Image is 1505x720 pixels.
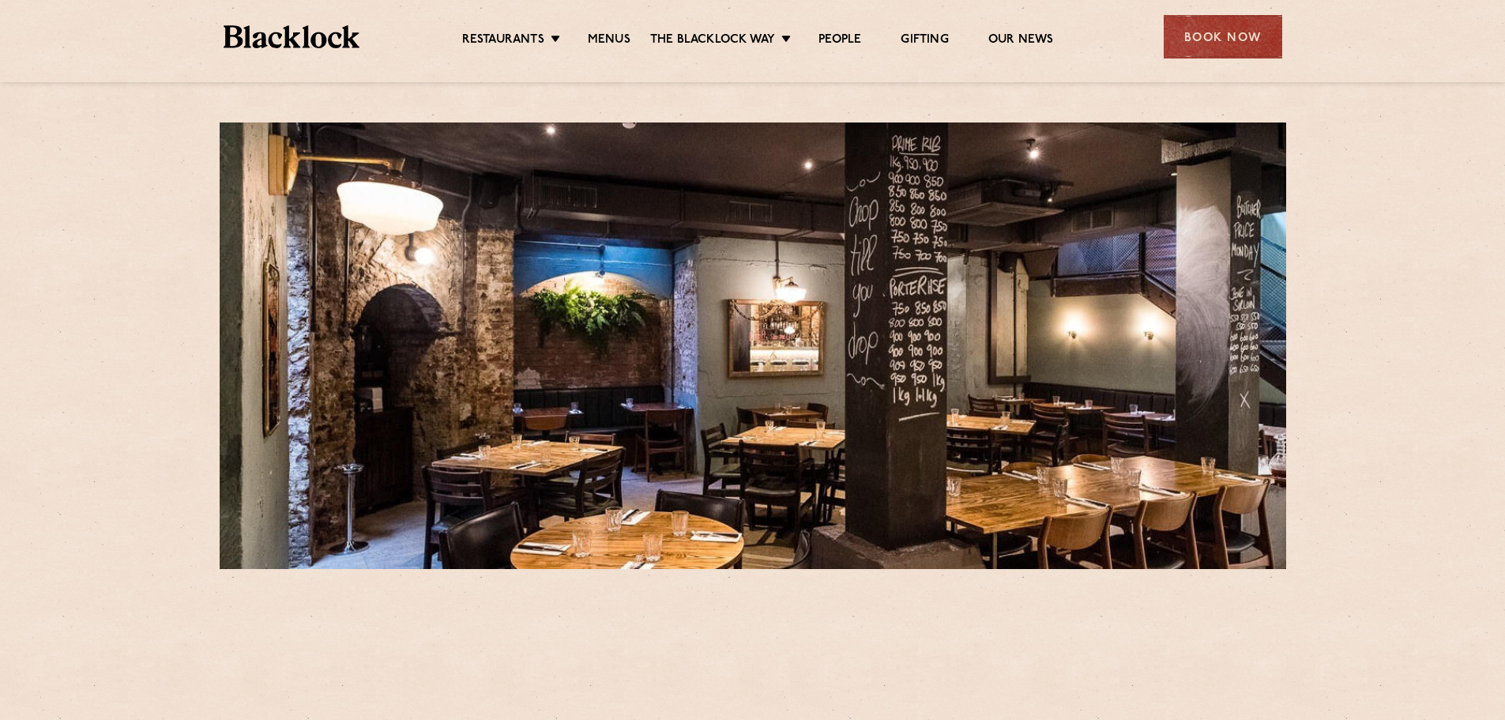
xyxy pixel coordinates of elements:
[224,25,360,48] img: BL_Textured_Logo-footer-cropped.svg
[650,32,775,50] a: The Blacklock Way
[901,32,948,50] a: Gifting
[462,32,544,50] a: Restaurants
[818,32,861,50] a: People
[1164,15,1282,58] div: Book Now
[588,32,630,50] a: Menus
[988,32,1054,50] a: Our News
